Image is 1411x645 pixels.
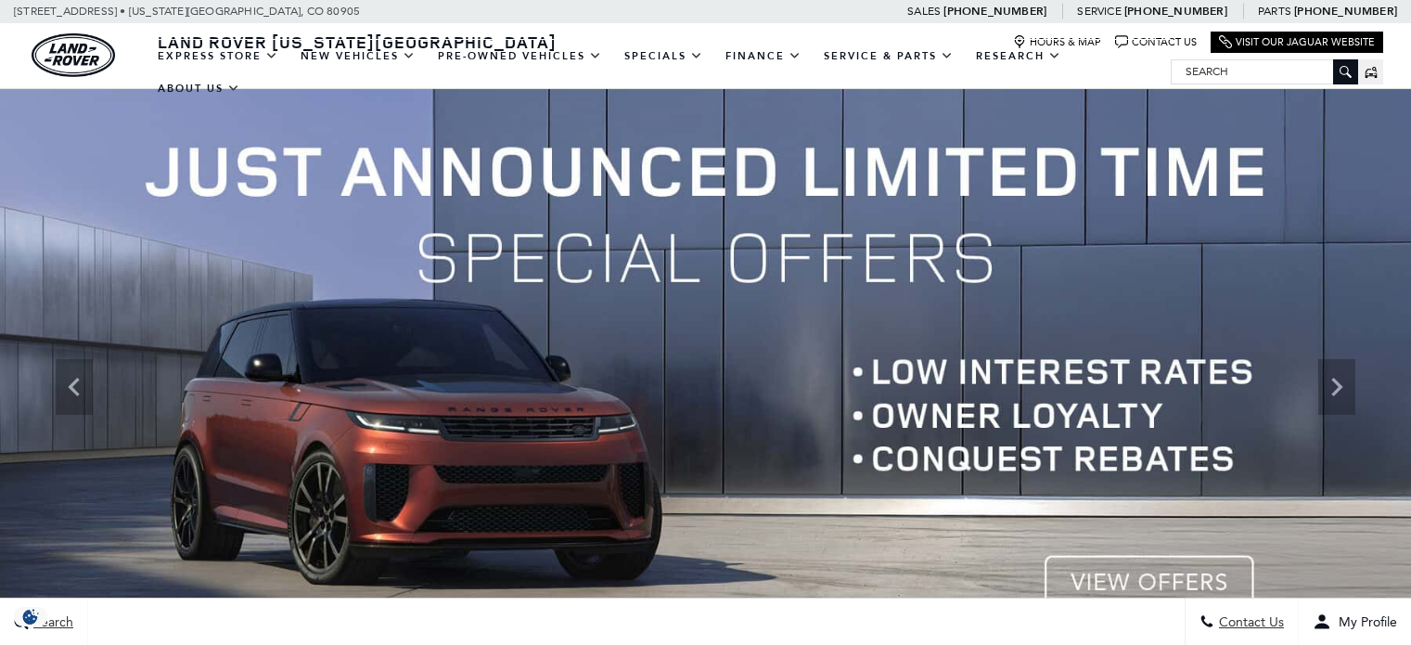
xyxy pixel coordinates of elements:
[1318,359,1355,415] div: Next
[1294,4,1397,19] a: [PHONE_NUMBER]
[427,40,613,72] a: Pre-Owned Vehicles
[965,40,1072,72] a: Research
[943,4,1046,19] a: [PHONE_NUMBER]
[9,607,52,626] img: Opt-Out Icon
[714,40,813,72] a: Finance
[1219,35,1375,49] a: Visit Our Jaguar Website
[14,5,360,18] a: [STREET_ADDRESS] • [US_STATE][GEOGRAPHIC_DATA], CO 80905
[813,40,965,72] a: Service & Parts
[147,40,1171,105] nav: Main Navigation
[1013,35,1101,49] a: Hours & Map
[56,359,93,415] div: Previous
[613,40,714,72] a: Specials
[32,33,115,77] img: Land Rover
[147,31,568,53] a: Land Rover [US_STATE][GEOGRAPHIC_DATA]
[1077,5,1121,18] span: Service
[1331,614,1397,630] span: My Profile
[9,607,52,626] section: Click to Open Cookie Consent Modal
[1214,614,1284,630] span: Contact Us
[907,5,941,18] span: Sales
[1115,35,1197,49] a: Contact Us
[1172,60,1357,83] input: Search
[1299,599,1411,645] button: Open user profile menu
[289,40,427,72] a: New Vehicles
[32,33,115,77] a: land-rover
[147,40,289,72] a: EXPRESS STORE
[1258,5,1291,18] span: Parts
[1124,4,1227,19] a: [PHONE_NUMBER]
[158,31,557,53] span: Land Rover [US_STATE][GEOGRAPHIC_DATA]
[147,72,251,105] a: About Us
